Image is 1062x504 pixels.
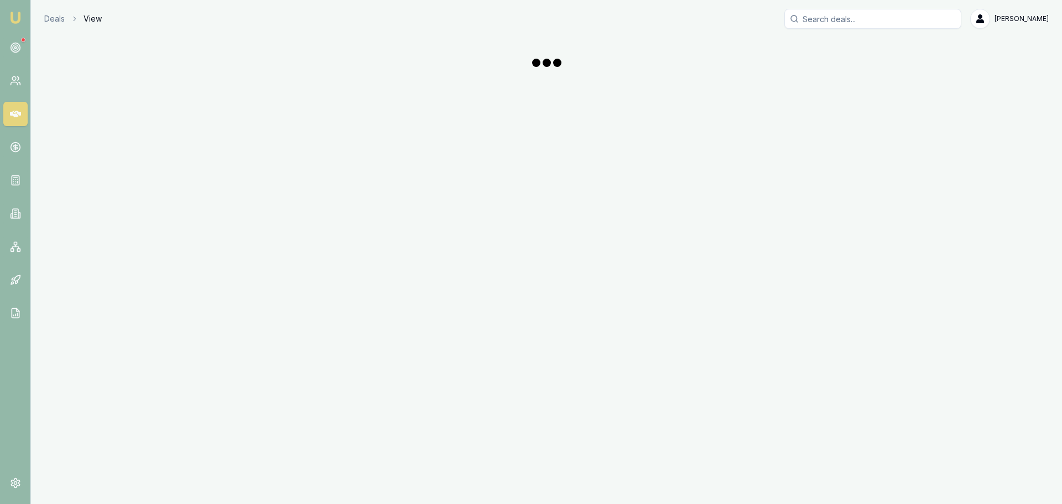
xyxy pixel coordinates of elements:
[9,11,22,24] img: emu-icon-u.png
[784,9,961,29] input: Search deals
[44,13,65,24] a: Deals
[995,14,1049,23] span: [PERSON_NAME]
[84,13,102,24] span: View
[44,13,102,24] nav: breadcrumb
